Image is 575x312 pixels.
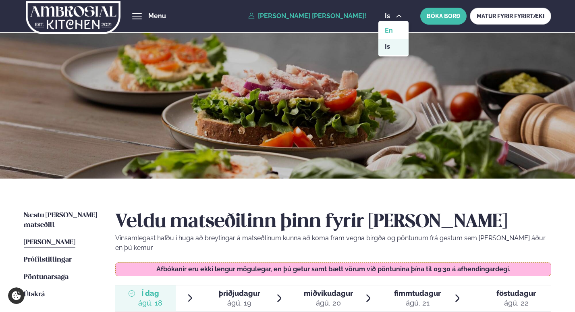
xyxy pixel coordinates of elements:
[24,212,97,229] span: Næstu [PERSON_NAME] matseðill
[378,23,409,39] a: en
[115,211,551,233] h2: Veldu matseðilinn þinn fyrir [PERSON_NAME]
[304,289,353,297] span: miðvikudagur
[138,289,162,298] span: Í dag
[24,255,72,265] a: Prófílstillingar
[385,13,392,19] span: is
[496,289,536,297] span: föstudagur
[219,298,260,308] div: ágú. 19
[496,298,536,308] div: ágú. 22
[304,298,353,308] div: ágú. 20
[24,272,69,282] a: Pöntunarsaga
[25,1,121,34] img: logo
[132,11,142,21] button: hamburger
[24,238,75,248] a: [PERSON_NAME]
[378,13,409,19] button: is
[420,8,467,25] button: BÓKA BORÐ
[124,266,543,272] p: Afbókanir eru ekki lengur mögulegar, en þú getur samt bætt vörum við pöntunina þína til 09:30 á a...
[24,290,45,300] a: Útskrá
[115,233,551,253] p: Vinsamlegast hafðu í huga að breytingar á matseðlinum kunna að koma fram vegna birgða og pöntunum...
[470,8,551,25] a: MATUR FYRIR FYRIRTÆKI
[24,274,69,281] span: Pöntunarsaga
[219,289,260,297] span: þriðjudagur
[394,289,441,297] span: fimmtudagur
[24,256,72,263] span: Prófílstillingar
[378,39,409,55] a: is
[24,211,99,230] a: Næstu [PERSON_NAME] matseðill
[24,239,75,246] span: [PERSON_NAME]
[24,291,45,298] span: Útskrá
[394,298,441,308] div: ágú. 21
[8,287,25,304] a: Cookie settings
[248,12,366,20] a: [PERSON_NAME] [PERSON_NAME]!
[138,298,162,308] div: ágú. 18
